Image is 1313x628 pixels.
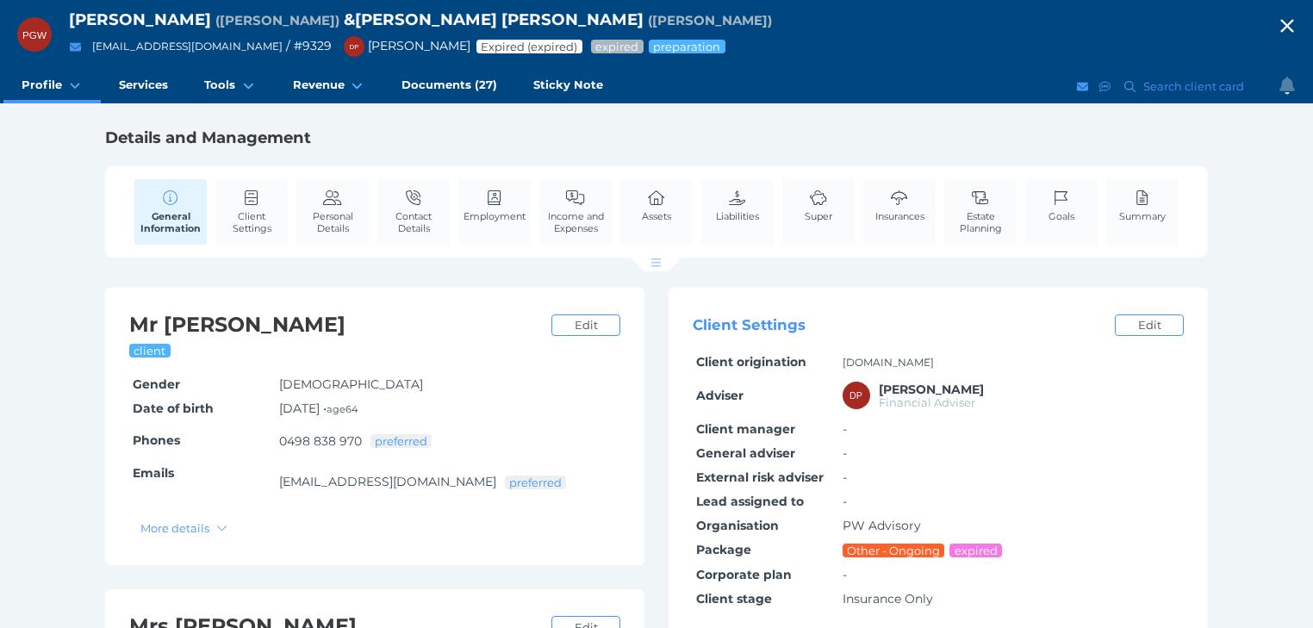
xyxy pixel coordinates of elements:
[1115,314,1184,336] a: Edit
[401,78,497,92] span: Documents (27)
[464,210,526,222] span: Employment
[843,518,921,533] span: PW Advisory
[696,591,772,606] span: Client stage
[301,210,364,234] span: Personal Details
[3,69,101,103] a: Profile
[374,434,429,448] span: preferred
[716,210,759,222] span: Liabilities
[139,210,202,234] span: General Information
[843,469,847,485] span: -
[459,179,530,232] a: Employment
[843,494,847,509] span: -
[594,40,640,53] span: Service package status: Reviewed during service period
[638,179,675,232] a: Assets
[377,179,450,244] a: Contact Details
[839,351,1184,375] td: [DOMAIN_NAME]
[696,388,744,403] span: Adviser
[696,542,751,557] span: Package
[1049,210,1074,222] span: Goals
[696,518,779,533] span: Organisation
[132,517,236,538] button: More details
[133,401,214,416] span: Date of birth
[846,544,942,557] span: Other - Ongoing
[279,401,358,416] span: [DATE] •
[696,354,806,370] span: Client origination
[843,567,847,582] span: -
[693,317,806,334] span: Client Settings
[344,9,644,29] span: & [PERSON_NAME] [PERSON_NAME]
[544,210,607,234] span: Income and Expenses
[293,78,345,92] span: Revenue
[642,210,671,222] span: Assets
[696,567,792,582] span: Corporate plan
[696,494,804,509] span: Lead assigned to
[954,544,999,557] span: expired
[133,344,167,358] span: client
[204,78,235,92] span: Tools
[92,40,283,53] a: [EMAIL_ADDRESS][DOMAIN_NAME]
[696,445,795,461] span: General adviser
[335,38,470,53] span: [PERSON_NAME]
[129,312,543,339] h2: Mr [PERSON_NAME]
[69,9,211,29] span: [PERSON_NAME]
[1097,76,1114,97] button: SMS
[843,382,870,409] div: David Parry
[1130,318,1168,332] span: Edit
[508,476,563,489] span: preferred
[344,36,364,57] div: David Parry
[382,210,445,234] span: Contact Details
[383,69,515,103] a: Documents (27)
[22,29,47,40] span: PGW
[105,127,1208,148] h1: Details and Management
[1119,210,1166,222] span: Summary
[843,421,847,437] span: -
[22,78,62,92] span: Profile
[696,469,824,485] span: External risk adviser
[567,318,605,332] span: Edit
[949,210,1012,234] span: Estate Planning
[539,179,612,244] a: Income and Expenses
[279,474,496,489] a: [EMAIL_ADDRESS][DOMAIN_NAME]
[215,179,288,244] a: Client Settings
[879,382,984,397] span: David Parry
[220,210,283,234] span: Client Settings
[349,43,358,51] span: DP
[327,403,358,415] small: age 64
[1044,179,1079,232] a: Goals
[480,40,579,53] span: Expired (expired)
[133,465,174,481] span: Emails
[871,179,929,232] a: Insurances
[800,179,837,232] a: Super
[652,40,722,53] span: Advice status: Review meeting conducted
[101,69,186,103] a: Services
[843,591,933,606] span: Insurance Only
[279,376,423,392] span: [DEMOGRAPHIC_DATA]
[133,432,180,448] span: Phones
[279,433,362,449] a: 0498 838 970
[1140,79,1252,93] span: Search client card
[805,210,832,222] span: Super
[551,314,620,336] a: Edit
[286,38,332,53] span: / # 9329
[275,69,383,103] a: Revenue
[533,78,603,92] span: Sticky Note
[65,36,86,58] button: Email
[875,210,924,222] span: Insurances
[119,78,168,92] span: Services
[133,376,180,392] span: Gender
[17,17,52,52] div: Paul Geoffrey Warrick
[944,179,1017,244] a: Estate Planning
[1074,76,1092,97] button: Email
[843,445,847,461] span: -
[1117,76,1253,97] button: Search client card
[712,179,763,232] a: Liabilities
[648,12,772,28] span: Preferred name
[134,179,207,245] a: General Information
[849,390,862,401] span: DP
[879,395,975,409] span: Financial Adviser
[133,521,213,535] span: More details
[215,12,339,28] span: Preferred name
[696,421,795,437] span: Client manager
[1115,179,1170,232] a: Summary
[296,179,369,244] a: Personal Details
